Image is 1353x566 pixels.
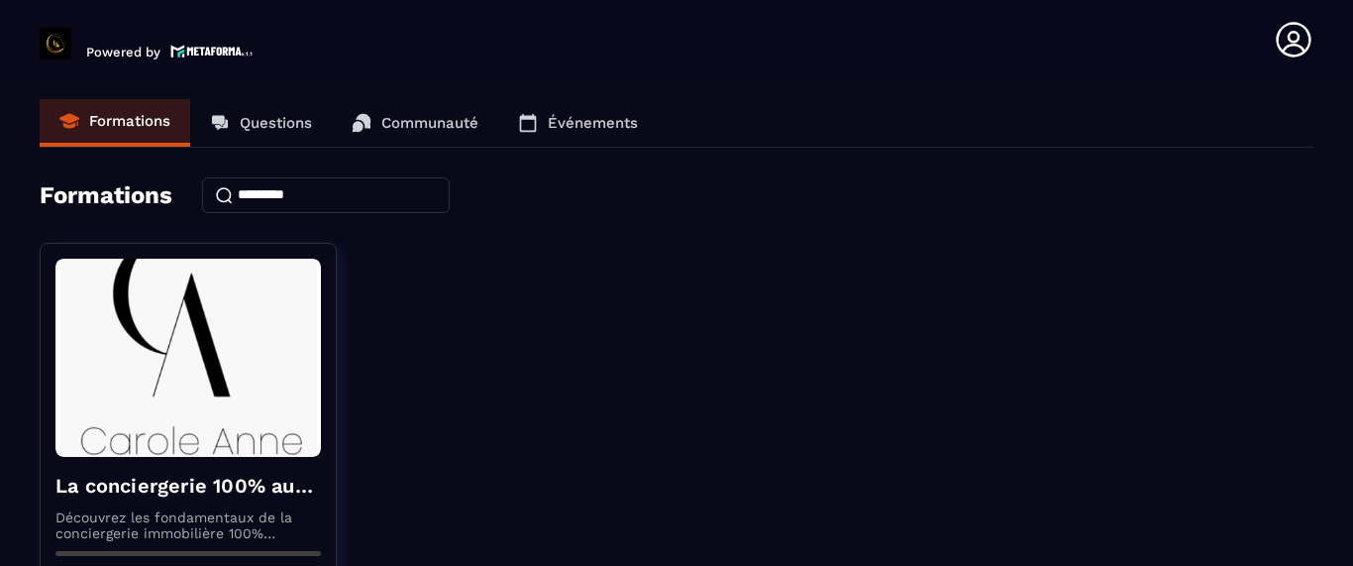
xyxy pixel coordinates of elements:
p: Questions [240,114,312,132]
h4: La conciergerie 100% automatisée [55,472,321,500]
p: Powered by [86,45,160,59]
img: formation-background [55,259,321,457]
img: logo-branding [40,28,71,59]
p: Événements [548,114,638,132]
a: Événements [498,99,658,147]
img: logo [170,43,254,59]
h4: Formations [40,181,172,209]
p: Formations [89,112,170,130]
a: Communauté [332,99,498,147]
a: Questions [190,99,332,147]
p: Communauté [381,114,478,132]
p: Découvrez les fondamentaux de la conciergerie immobilière 100% automatisée. Cette formation est c... [55,509,321,541]
a: Formations [40,99,190,147]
